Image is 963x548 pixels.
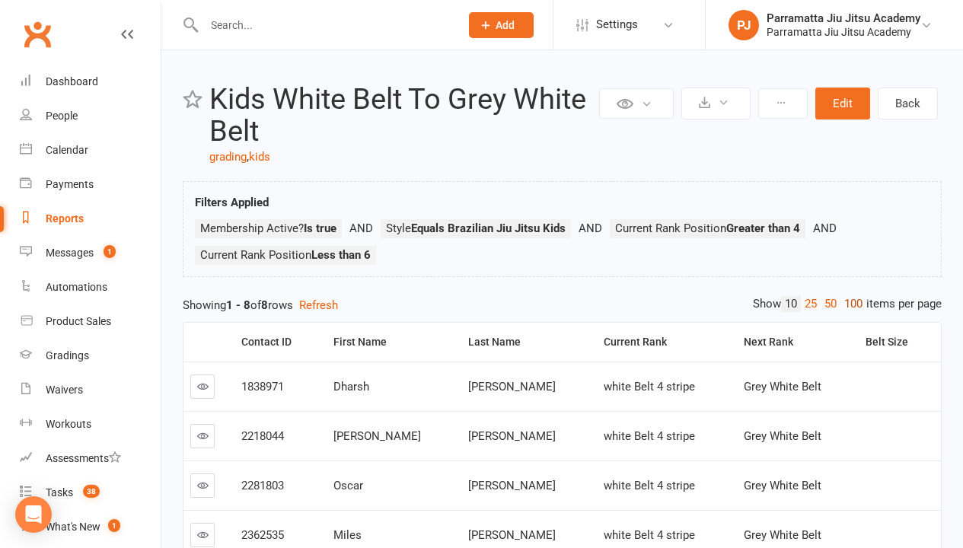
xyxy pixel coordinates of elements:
[333,380,369,393] span: Dharsh
[209,150,247,164] a: grading
[744,336,847,348] div: Next Rank
[20,99,161,133] a: People
[468,336,584,348] div: Last Name
[20,510,161,544] a: What's New1
[20,476,161,510] a: Tasks 38
[20,304,161,339] a: Product Sales
[604,429,695,443] span: white Belt 4 stripe
[596,8,638,42] span: Settings
[20,133,161,167] a: Calendar
[83,485,100,498] span: 38
[241,380,284,393] span: 1838971
[20,270,161,304] a: Automations
[241,429,284,443] span: 2218044
[411,221,566,235] strong: Equals Brazilian Jiu Jitsu Kids
[20,167,161,202] a: Payments
[604,479,695,492] span: white Belt 4 stripe
[604,336,725,348] div: Current Rank
[46,144,88,156] div: Calendar
[46,75,98,88] div: Dashboard
[311,248,371,262] strong: Less than 6
[200,248,371,262] span: Current Rank Position
[821,296,840,312] a: 50
[333,429,421,443] span: [PERSON_NAME]
[468,380,556,393] span: [PERSON_NAME]
[386,221,566,235] span: Style
[781,296,801,312] a: 10
[878,88,938,119] a: Back
[615,221,800,235] span: Current Rank Position
[20,407,161,441] a: Workouts
[104,245,116,258] span: 1
[200,221,336,235] span: Membership Active?
[199,14,449,36] input: Search...
[469,12,534,38] button: Add
[20,202,161,236] a: Reports
[46,178,94,190] div: Payments
[46,247,94,259] div: Messages
[18,15,56,53] a: Clubworx
[226,298,250,312] strong: 1 - 8
[183,296,942,314] div: Showing of rows
[604,528,695,542] span: white Belt 4 stripe
[249,150,270,164] a: kids
[261,298,268,312] strong: 8
[195,196,269,209] strong: Filters Applied
[815,88,870,119] button: Edit
[15,496,52,533] div: Open Intercom Messenger
[753,296,942,312] div: Show items per page
[767,11,920,25] div: Parramatta Jiu Jitsu Academy
[744,528,821,542] span: Grey White Belt
[744,380,821,393] span: Grey White Belt
[46,315,111,327] div: Product Sales
[304,221,336,235] strong: Is true
[333,528,362,542] span: Miles
[468,528,556,542] span: [PERSON_NAME]
[20,339,161,373] a: Gradings
[209,84,595,148] h2: Kids White Belt To Grey White Belt
[468,429,556,443] span: [PERSON_NAME]
[20,373,161,407] a: Waivers
[46,452,121,464] div: Assessments
[108,519,120,532] span: 1
[729,10,759,40] div: PJ
[801,296,821,312] a: 25
[767,25,920,39] div: Parramatta Jiu Jitsu Academy
[247,150,249,164] span: ,
[333,336,449,348] div: First Name
[20,236,161,270] a: Messages 1
[20,441,161,476] a: Assessments
[46,212,84,225] div: Reports
[840,296,866,312] a: 100
[333,479,363,492] span: Oscar
[241,479,284,492] span: 2281803
[241,528,284,542] span: 2362535
[46,349,89,362] div: Gradings
[241,336,314,348] div: Contact ID
[496,19,515,31] span: Add
[46,418,91,430] div: Workouts
[468,479,556,492] span: [PERSON_NAME]
[46,281,107,293] div: Automations
[744,429,821,443] span: Grey White Belt
[744,479,821,492] span: Grey White Belt
[46,384,83,396] div: Waivers
[20,65,161,99] a: Dashboard
[604,380,695,393] span: white Belt 4 stripe
[299,296,338,314] button: Refresh
[46,486,73,499] div: Tasks
[46,521,100,533] div: What's New
[46,110,78,122] div: People
[726,221,800,235] strong: Greater than 4
[866,336,929,348] div: Belt Size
